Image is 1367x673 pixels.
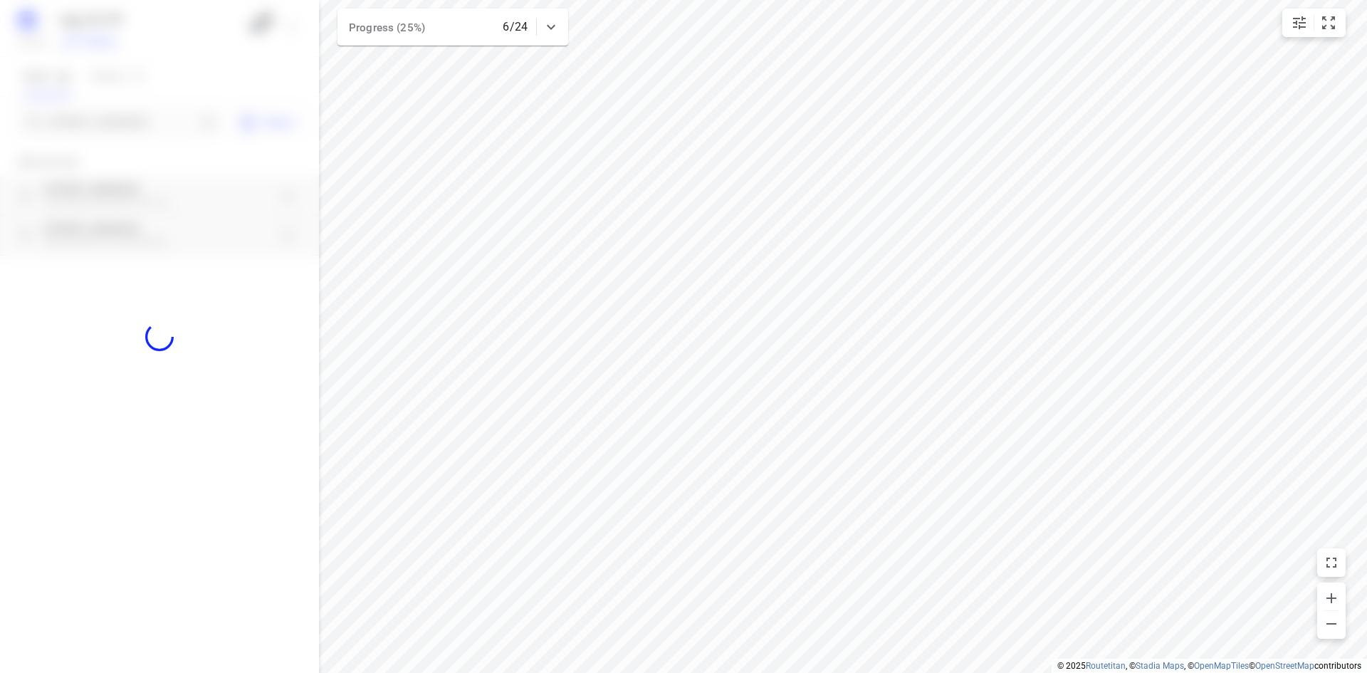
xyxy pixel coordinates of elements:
button: Fit zoom [1314,9,1343,37]
div: small contained button group [1282,9,1346,37]
div: Progress (25%)6/24 [337,9,568,46]
li: © 2025 , © , © © contributors [1057,661,1361,671]
a: Routetitan [1086,661,1126,671]
button: Map settings [1285,9,1314,37]
span: Progress (25%) [349,21,425,34]
a: Stadia Maps [1136,661,1184,671]
a: OpenMapTiles [1194,661,1249,671]
a: OpenStreetMap [1255,661,1314,671]
p: 6/24 [503,19,528,36]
